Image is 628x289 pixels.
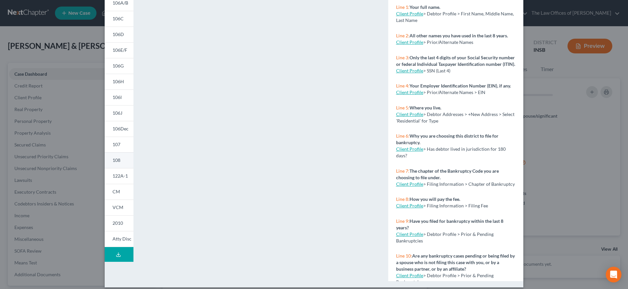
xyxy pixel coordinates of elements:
[410,4,440,10] strong: Your full name.
[410,196,460,202] strong: How you will pay the fee.
[396,89,423,95] a: Client Profile
[113,220,123,226] span: 2010
[105,105,133,121] a: 106J
[396,4,410,10] span: Line 1:
[396,273,494,285] span: > Debtor Profile > Prior & Pending Bankruptcies
[396,11,514,23] span: > Debtor Profile > First Name, Middle Name, Last Name
[105,184,133,200] a: CM
[113,126,129,131] span: 106Dec
[396,133,410,139] span: Line 6:
[423,181,515,187] span: > Filing Information > Chapter of Bankruptcy
[396,68,423,73] a: Client Profile
[113,204,123,210] span: VCM
[396,218,410,224] span: Line 9:
[113,236,131,241] span: Atty Disc
[396,196,410,202] span: Line 8:
[113,189,120,194] span: CM
[396,181,423,187] a: Client Profile
[396,55,515,67] strong: Only the last 4 digits of your Social Security number or federal Individual Taxpayer Identificati...
[396,231,494,243] span: > Debtor Profile > Prior & Pending Bankruptcies
[423,39,473,45] span: > Prior/Alternate Names
[105,200,133,215] a: VCM
[606,267,621,282] div: Open Intercom Messenger
[410,83,511,88] strong: Your Employer Identification Number (EIN), if any.
[396,111,423,117] a: Client Profile
[113,31,124,37] span: 106D
[396,146,506,158] span: > Has debtor lived in jurisdiction for 180 days?
[396,39,423,45] a: Client Profile
[410,33,508,38] strong: All other names you have used in the last 8 years.
[396,253,412,259] span: Line 10:
[105,231,133,247] a: Atty Disc
[396,105,410,110] span: Line 5:
[105,215,133,231] a: 2010
[396,203,423,208] a: Client Profile
[396,168,410,174] span: Line 7:
[396,83,410,88] span: Line 4:
[105,74,133,89] a: 106H
[113,94,122,100] span: 106I
[113,110,122,116] span: 106J
[396,231,423,237] a: Client Profile
[105,121,133,137] a: 106Dec
[105,152,133,168] a: 108
[410,105,441,110] strong: Where you live.
[113,16,124,21] span: 106C
[113,173,128,179] span: 122A-1
[396,133,498,145] strong: Why you are choosing this district to file for bankruptcy.
[113,142,120,147] span: 107
[396,253,515,272] strong: Are any bankruptcy cases pending or being filed by a spouse who is not filing this case with you,...
[396,218,503,230] strong: Have you filed for bankruptcy within the last 8 years?
[113,47,127,53] span: 106E/F
[396,55,410,60] span: Line 3:
[105,11,133,27] a: 106C
[105,27,133,42] a: 106D
[396,168,499,180] strong: The chapter of the Bankruptcy Code you are choosing to file under.
[423,203,488,208] span: > Filing Information > Filing Fee
[105,168,133,184] a: 122A-1
[105,58,133,74] a: 106G
[396,111,515,124] span: > Debtor Addresses > +New Address > Select 'Residential' for Type
[113,79,124,84] span: 106H
[113,63,124,68] span: 106G
[113,157,120,163] span: 108
[105,137,133,152] a: 107
[105,89,133,105] a: 106I
[423,68,450,73] span: > SSN (Last 4)
[105,42,133,58] a: 106E/F
[396,33,410,38] span: Line 2:
[396,11,423,16] a: Client Profile
[423,89,485,95] span: > Prior/Alternate Names > EIN
[396,273,423,278] a: Client Profile
[396,146,423,152] a: Client Profile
